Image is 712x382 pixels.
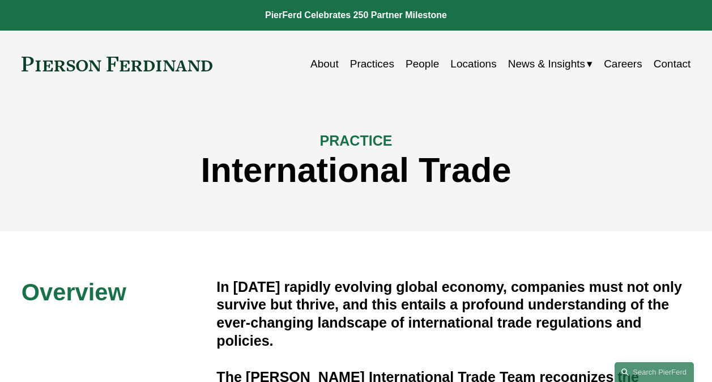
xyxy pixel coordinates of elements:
[216,278,690,350] h4: In [DATE] rapidly evolving global economy, companies must not only survive but thrive, and this e...
[615,362,694,382] a: Search this site
[310,53,339,75] a: About
[508,54,585,74] span: News & Insights
[604,53,642,75] a: Careers
[319,133,392,148] span: PRACTICE
[406,53,439,75] a: People
[350,53,394,75] a: Practices
[22,279,126,305] span: Overview
[654,53,690,75] a: Contact
[22,150,691,190] h1: International Trade
[450,53,496,75] a: Locations
[508,53,592,75] a: folder dropdown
